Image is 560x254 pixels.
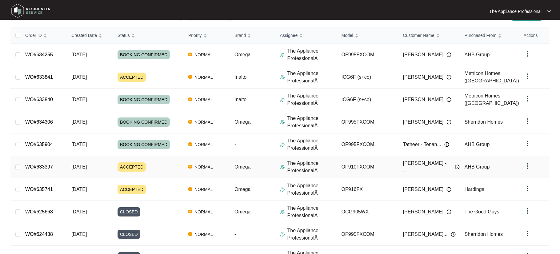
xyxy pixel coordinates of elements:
[403,118,444,126] span: [PERSON_NAME]
[465,93,519,106] span: Metricon Homes ([GEOGRAPHIC_DATA])
[524,140,531,147] img: dropdown arrow
[192,163,215,171] span: NORMAL
[118,207,140,216] span: CLOSED
[118,185,146,194] span: ACCEPTED
[9,2,52,20] img: residentia service logo
[287,227,337,242] p: The Appliance ProfessionalÂ
[287,115,337,129] p: The Appliance ProfessionalÂ
[446,97,451,102] img: Info icon
[234,209,250,214] span: Omega
[455,165,460,169] img: Info icon
[71,74,87,80] span: [DATE]
[403,141,441,148] span: Tatheer - Tenan...
[403,208,444,216] span: [PERSON_NAME]
[188,97,192,101] img: Vercel Logo
[403,231,448,238] span: [PERSON_NAME]...
[234,232,236,237] span: -
[188,187,192,191] img: Vercel Logo
[280,142,285,147] img: Assigner Icon
[188,232,192,236] img: Vercel Logo
[280,209,285,214] img: Assigner Icon
[234,32,246,39] span: Brand
[451,232,456,237] img: Info icon
[465,119,503,125] span: Sherridon Homes
[398,27,460,44] th: Customer Name
[465,142,490,147] span: AHB Group
[188,75,192,79] img: Vercel Logo
[403,96,444,103] span: [PERSON_NAME]
[465,32,496,39] span: Purchased From
[188,120,192,124] img: Vercel Logo
[25,187,53,192] a: WO#635741
[465,164,490,169] span: AHB Group
[118,73,146,82] span: ACCEPTED
[230,27,275,44] th: Brand
[71,142,87,147] span: [DATE]
[280,75,285,80] img: Assigner Icon
[113,27,183,44] th: Status
[342,32,353,39] span: Model
[403,186,444,193] span: [PERSON_NAME]
[446,52,451,57] img: Info icon
[524,207,531,215] img: dropdown arrow
[280,97,285,102] img: Assigner Icon
[192,118,215,126] span: NORMAL
[192,73,215,81] span: NORMAL
[524,95,531,102] img: dropdown arrow
[234,142,236,147] span: -
[183,27,230,44] th: Priority
[25,142,53,147] a: WO#635904
[337,156,398,178] td: OF910FXCOM
[287,182,337,197] p: The Appliance ProfessionalÂ
[71,52,87,57] span: [DATE]
[287,204,337,219] p: The Appliance ProfessionalÂ
[192,141,215,148] span: NORMAL
[465,71,519,83] span: Metricon Homes ([GEOGRAPHIC_DATA])
[524,230,531,237] img: dropdown arrow
[71,209,87,214] span: [DATE]
[460,27,521,44] th: Purchased From
[280,52,285,57] img: Assigner Icon
[403,160,452,174] span: [PERSON_NAME] - ...
[337,44,398,66] td: OF995FXCOM
[287,70,337,85] p: The Appliance ProfessionalÂ
[188,53,192,56] img: Vercel Logo
[234,74,246,80] span: Inalto
[192,231,215,238] span: NORMAL
[465,232,503,237] span: Sherridon Homes
[337,27,398,44] th: Model
[25,74,53,80] a: WO#633841
[20,27,66,44] th: Order ID
[337,223,398,246] td: OF995FXCOM
[446,75,451,80] img: Info icon
[524,50,531,58] img: dropdown arrow
[337,201,398,223] td: OCG905WX
[25,52,53,57] a: WO#634255
[234,164,250,169] span: Omega
[337,89,398,111] td: ICG6F (s+co)
[25,164,53,169] a: WO#633397
[25,232,53,237] a: WO#624438
[234,187,250,192] span: Omega
[287,137,337,152] p: The Appliance ProfessionalÂ
[188,32,202,39] span: Priority
[465,52,490,57] span: AHB Group
[71,187,87,192] span: [DATE]
[337,178,398,201] td: OF916FX
[192,51,215,58] span: NORMAL
[280,120,285,125] img: Assigner Icon
[118,140,170,149] span: BOOKING CONFIRMED
[489,8,542,14] p: The Appliance Professional
[118,50,170,59] span: BOOKING CONFIRMED
[118,95,170,104] span: BOOKING CONFIRMED
[524,73,531,80] img: dropdown arrow
[25,209,53,214] a: WO#625668
[465,209,499,214] span: The Good Guys
[192,96,215,103] span: NORMAL
[403,32,434,39] span: Customer Name
[71,97,87,102] span: [DATE]
[519,27,550,44] th: Actions
[188,142,192,146] img: Vercel Logo
[118,162,146,172] span: ACCEPTED
[465,187,484,192] span: Hardings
